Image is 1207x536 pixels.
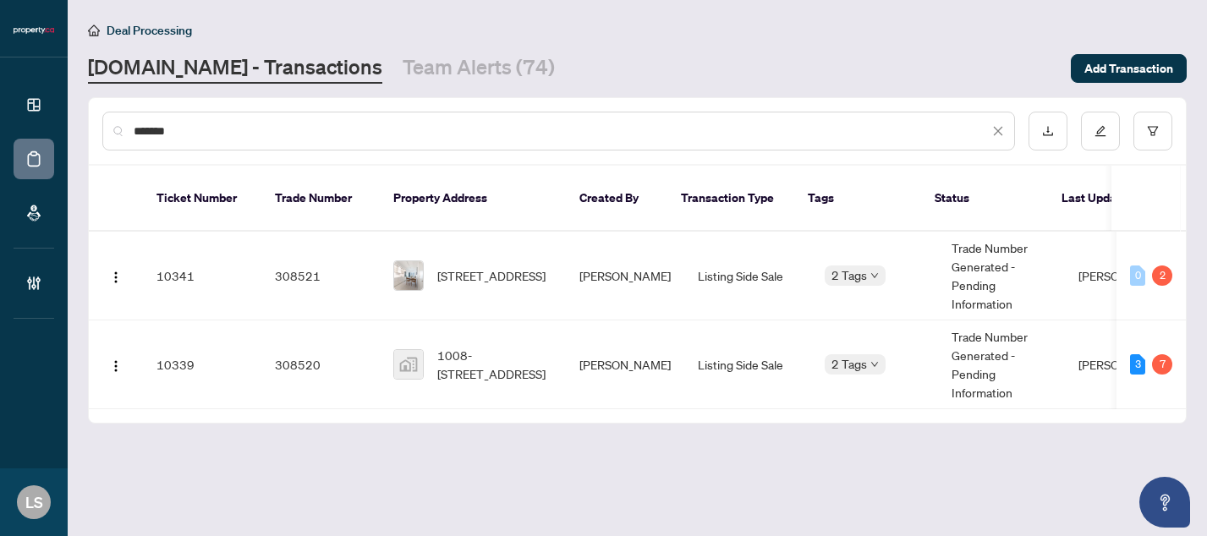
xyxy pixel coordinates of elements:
[88,25,100,36] span: home
[921,166,1048,232] th: Status
[566,166,667,232] th: Created By
[938,320,1065,409] td: Trade Number Generated - Pending Information
[684,232,811,320] td: Listing Side Sale
[102,262,129,289] button: Logo
[403,53,555,84] a: Team Alerts (74)
[1065,232,1192,320] td: [PERSON_NAME]
[25,490,43,514] span: LS
[1065,320,1192,409] td: [PERSON_NAME]
[870,271,879,280] span: down
[143,166,261,232] th: Ticket Number
[109,359,123,373] img: Logo
[109,271,123,284] img: Logo
[1130,265,1145,286] div: 0
[579,357,671,372] span: [PERSON_NAME]
[831,354,867,374] span: 2 Tags
[107,23,192,38] span: Deal Processing
[794,166,921,232] th: Tags
[143,232,261,320] td: 10341
[1152,265,1172,286] div: 2
[1048,166,1175,232] th: Last Updated By
[437,266,546,285] span: [STREET_ADDRESS]
[1081,112,1120,150] button: edit
[1130,354,1145,375] div: 3
[1139,477,1190,528] button: Open asap
[394,261,423,290] img: thumbnail-img
[667,166,794,232] th: Transaction Type
[88,53,382,84] a: [DOMAIN_NAME] - Transactions
[1152,354,1172,375] div: 7
[1147,125,1159,137] span: filter
[938,232,1065,320] td: Trade Number Generated - Pending Information
[1071,54,1187,83] button: Add Transaction
[579,268,671,283] span: [PERSON_NAME]
[992,125,1004,137] span: close
[261,166,380,232] th: Trade Number
[261,232,380,320] td: 308521
[143,320,261,409] td: 10339
[437,346,552,383] span: 1008-[STREET_ADDRESS]
[1029,112,1067,150] button: download
[684,320,811,409] td: Listing Side Sale
[1042,125,1054,137] span: download
[14,25,54,36] img: logo
[1095,125,1106,137] span: edit
[380,166,566,232] th: Property Address
[831,265,867,285] span: 2 Tags
[870,360,879,369] span: down
[261,320,380,409] td: 308520
[102,351,129,378] button: Logo
[1133,112,1172,150] button: filter
[394,350,423,379] img: thumbnail-img
[1084,55,1173,82] span: Add Transaction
